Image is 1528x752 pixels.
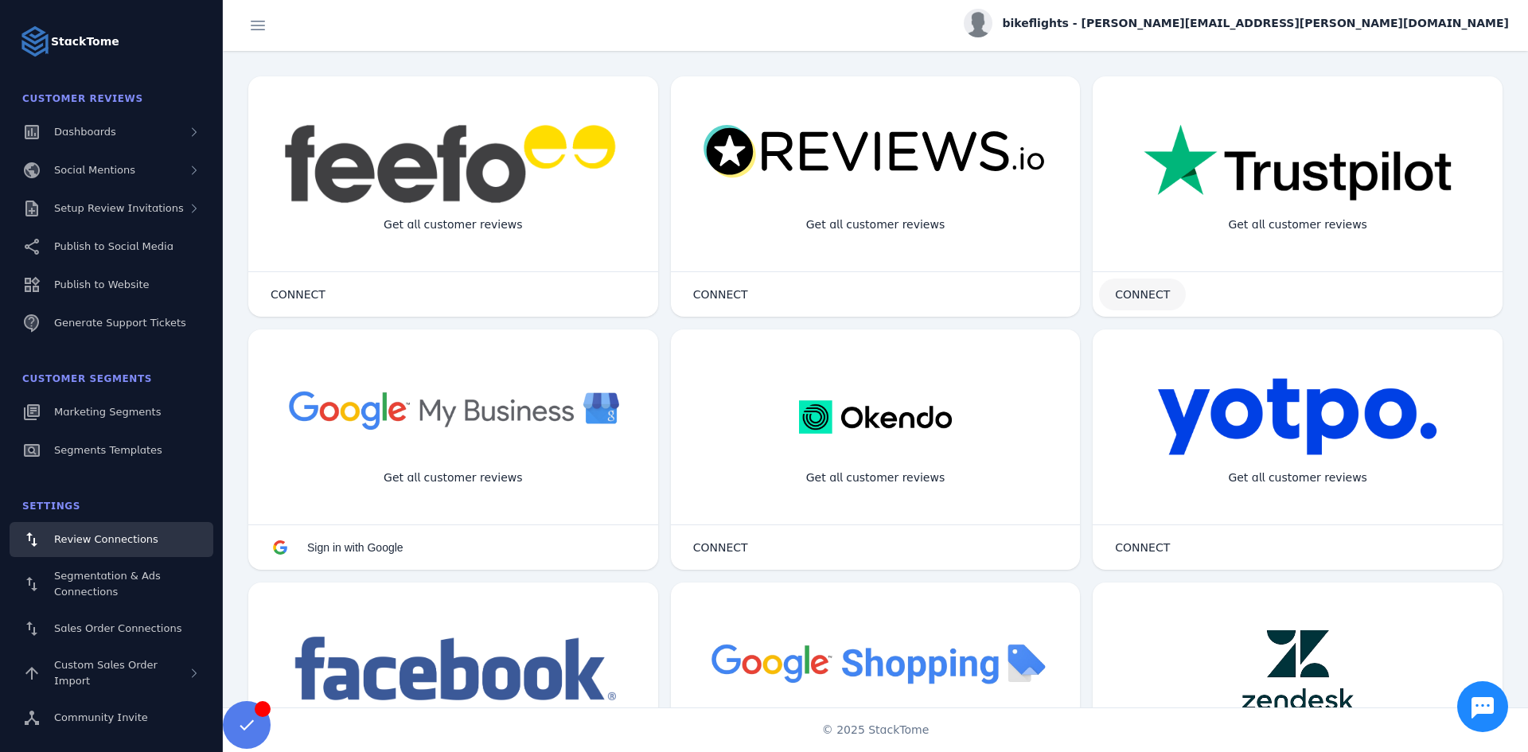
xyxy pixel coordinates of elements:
img: googlebusiness.png [280,377,626,442]
span: Setup Review Invitations [54,202,184,214]
span: bikeflights - [PERSON_NAME][EMAIL_ADDRESS][PERSON_NAME][DOMAIN_NAME] [1002,15,1509,32]
span: © 2025 StackTome [822,722,930,738]
img: reviewsio.svg [703,124,1049,180]
a: Community Invite [10,700,213,735]
span: Generate Support Tickets [54,317,186,329]
span: Segmentation & Ads Connections [54,570,161,598]
strong: StackTome [51,33,119,50]
button: CONNECT [677,279,764,310]
img: trustpilot.png [1144,124,1452,204]
a: Publish to Social Media [10,229,213,264]
img: zendesk.png [1242,630,1354,710]
span: Dashboards [54,126,116,138]
div: Get all customer reviews [793,457,958,499]
span: Custom Sales Order Import [54,659,158,687]
button: CONNECT [677,532,764,563]
span: Customer Reviews [22,93,143,104]
span: CONNECT [1115,542,1170,553]
img: facebook.png [284,630,622,710]
img: profile.jpg [964,9,992,37]
button: CONNECT [255,279,341,310]
div: Get all customer reviews [793,204,958,246]
button: CONNECT [1099,279,1186,310]
a: Segments Templates [10,433,213,468]
span: Sales Order Connections [54,622,181,634]
img: googleshopping.png [703,630,1049,695]
div: Get all customer reviews [1215,204,1380,246]
span: CONNECT [271,289,325,300]
span: Customer Segments [22,373,152,384]
a: Generate Support Tickets [10,306,213,341]
img: feefo.png [282,124,624,204]
span: Community Invite [54,711,148,723]
span: Settings [22,501,80,512]
img: Logo image [19,25,51,57]
div: Get all customer reviews [1215,457,1380,499]
span: Publish to Social Media [54,240,173,252]
span: CONNECT [693,289,748,300]
a: Marketing Segments [10,395,213,430]
a: Review Connections [10,522,213,557]
span: Sign in with Google [307,541,403,554]
a: Segmentation & Ads Connections [10,560,213,608]
a: Sales Order Connections [10,611,213,646]
img: yotpo.png [1157,377,1438,457]
a: Publish to Website [10,267,213,302]
div: Get all customer reviews [371,457,536,499]
div: Get all customer reviews [371,204,536,246]
span: Segments Templates [54,444,162,456]
button: bikeflights - [PERSON_NAME][EMAIL_ADDRESS][PERSON_NAME][DOMAIN_NAME] [964,9,1509,37]
button: CONNECT [1099,532,1186,563]
span: CONNECT [1115,289,1170,300]
img: okendo.webp [799,377,951,457]
span: Publish to Website [54,279,149,290]
span: CONNECT [693,542,748,553]
button: Sign in with Google [255,532,419,563]
span: Social Mentions [54,164,135,176]
span: Review Connections [54,533,158,545]
span: Marketing Segments [54,406,161,418]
